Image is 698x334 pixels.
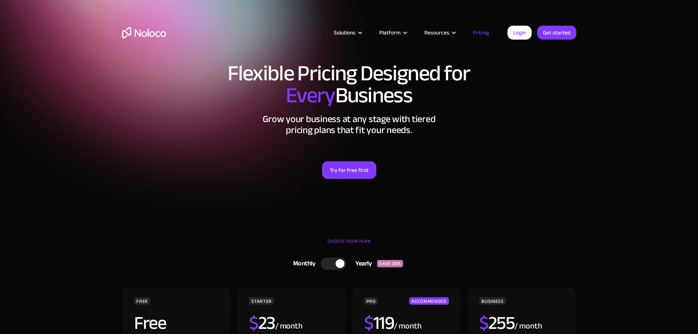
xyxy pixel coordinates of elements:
[537,26,576,40] a: Get started
[464,28,498,37] a: Pricing
[134,314,166,332] h2: Free
[379,28,400,37] div: Platform
[394,320,421,332] div: / month
[122,62,576,106] h1: Flexible Pricing Designed for Business
[334,28,355,37] div: Solutions
[275,320,303,332] div: / month
[134,297,150,305] div: FREE
[479,314,514,332] h2: 255
[479,297,506,305] div: BUSINESS
[249,297,274,305] div: STARTER
[364,314,394,332] h2: 119
[122,114,576,136] h2: Grow your business at any stage with tiered pricing plans that fit your needs.
[325,28,370,37] div: Solutions
[284,258,321,269] div: Monthly
[122,236,576,254] div: CHOOSE YOUR PLAN
[249,314,275,332] h2: 23
[122,27,166,38] a: home
[322,161,376,179] a: Try for free first
[415,28,464,37] div: Resources
[424,28,449,37] div: Resources
[286,75,335,116] span: Every
[346,258,377,269] div: Yearly
[364,297,378,305] div: PRO
[409,297,448,305] div: RECOMMENDED
[514,320,542,332] div: / month
[377,260,403,267] div: SAVE 20%
[507,26,532,40] a: Login
[370,28,415,37] div: Platform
